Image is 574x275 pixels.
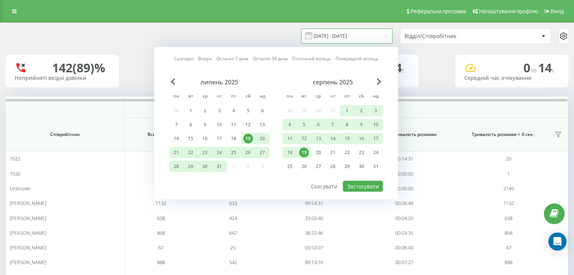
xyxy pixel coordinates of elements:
a: Поточний місяць [292,55,331,62]
div: 14 [171,134,181,144]
div: чт 28 серп 2025 р. [325,161,340,172]
div: пт 22 серп 2025 р. [340,147,354,158]
div: 24 [214,148,224,157]
td: 99:54:31 [269,196,359,211]
span: 638 [157,215,165,222]
div: 6 [313,120,323,130]
div: Середній час очікування [464,75,559,81]
div: сб 23 серп 2025 р. [354,147,368,158]
span: 20 [506,155,511,162]
td: 00:00:00 [359,181,449,196]
div: 13 [313,134,323,144]
span: Previous Month [171,78,175,85]
div: 4 [229,106,239,116]
div: 5 [299,120,309,130]
span: 7522 [10,155,20,162]
div: 7 [171,120,181,130]
div: пн 4 серп 2025 р. [282,119,297,130]
div: нд 31 серп 2025 р. [368,161,383,172]
span: c [402,66,405,74]
abbr: середа [312,91,324,102]
div: 30 [200,162,210,171]
div: нд 20 лип 2025 р. [255,133,269,144]
div: 142 (89)% [52,61,105,75]
div: вт 26 серп 2025 р. [297,161,311,172]
div: ср 27 серп 2025 р. [311,161,325,172]
div: пт 11 лип 2025 р. [226,119,241,130]
button: Скасувати [307,181,342,192]
div: 27 [257,148,267,157]
div: 11 [285,134,294,144]
div: 1 [186,106,195,116]
div: 9 [200,120,210,130]
div: 12 [299,134,309,144]
div: нд 24 серп 2025 р. [368,147,383,158]
div: чт 10 лип 2025 р. [212,119,226,130]
span: [PERSON_NAME] [10,229,46,236]
button: Застосувати [343,181,383,192]
div: Open Intercom Messenger [548,232,566,251]
abbr: вівторок [298,91,309,102]
span: Налаштування профілю [479,8,538,14]
div: 3 [214,106,224,116]
abbr: вівторок [185,91,196,102]
div: пт 18 лип 2025 р. [226,133,241,144]
div: 6 [257,106,267,116]
div: 26 [243,148,253,157]
div: сб 12 лип 2025 р. [241,119,255,130]
span: c [552,66,555,74]
div: сб 16 серп 2025 р. [354,133,368,144]
div: серпень 2025 [282,78,383,86]
abbr: неділя [257,91,268,102]
a: Сьогодні [174,55,194,62]
div: 16 [200,134,210,144]
div: 17 [371,134,380,144]
div: ср 16 лип 2025 р. [198,133,212,144]
div: 14 [328,134,337,144]
div: 19 [299,148,309,157]
span: Реферальна програма [411,8,466,14]
div: ср 23 лип 2025 р. [198,147,212,158]
div: 7 [328,120,337,130]
div: нд 27 лип 2025 р. [255,147,269,158]
abbr: понеділок [171,91,182,102]
abbr: п’ятниця [228,91,239,102]
div: 30 [356,162,366,171]
div: 11 [229,120,239,130]
div: нд 13 лип 2025 р. [255,119,269,130]
td: 03:53:07 [269,240,359,255]
div: 18 [229,134,239,144]
abbr: субота [242,91,254,102]
span: 868 [157,229,165,236]
span: 638 [505,215,512,222]
abbr: четвер [214,91,225,102]
div: 20 [257,134,267,144]
div: 4 [285,120,294,130]
span: [PERSON_NAME] [10,215,46,222]
span: хв [530,66,538,74]
div: чт 21 серп 2025 р. [325,147,340,158]
span: 642 [229,229,237,236]
div: вт 1 лип 2025 р. [183,105,198,116]
div: 10 [214,120,224,130]
td: 00:04:20 [359,211,449,225]
div: 19 [243,134,253,144]
div: вт 22 лип 2025 р. [183,147,198,158]
div: 20 [313,148,323,157]
span: Тривалість розмови > Х сек. [453,131,552,137]
div: 29 [186,162,195,171]
span: 888 [157,259,165,266]
span: 67 [506,244,511,251]
div: сб 19 лип 2025 р. [241,133,255,144]
span: Середня тривалість розмови [367,131,442,137]
div: 17 [214,134,224,144]
div: пт 4 лип 2025 р. [226,105,241,116]
span: 1132 [503,200,514,206]
div: нд 6 лип 2025 р. [255,105,269,116]
span: Всі дзвінки [150,104,542,110]
td: 00:06:48 [359,196,449,211]
span: 14 [538,60,555,76]
div: 26 [299,162,309,171]
td: 00:07:27 [359,255,449,270]
div: нд 17 серп 2025 р. [368,133,383,144]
